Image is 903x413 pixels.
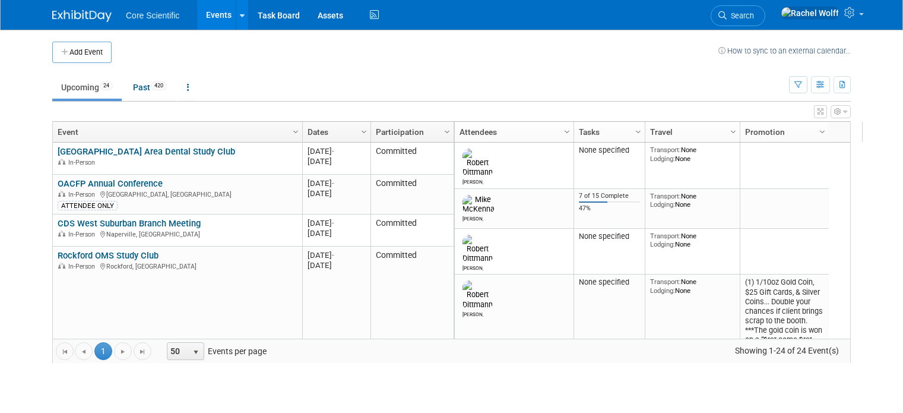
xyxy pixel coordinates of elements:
[462,280,493,309] img: Robert Dittmann
[370,175,454,215] td: Committed
[332,147,334,156] span: -
[370,247,454,398] td: Committed
[370,143,454,175] td: Committed
[358,122,371,140] a: Column Settings
[290,122,303,140] a: Column Settings
[68,159,99,166] span: In-Person
[711,5,765,26] a: Search
[579,232,641,241] div: None specified
[650,155,675,163] span: Lodging:
[58,250,159,261] a: Rockford OMS Study Club
[818,127,827,137] span: Column Settings
[376,122,446,142] a: Participation
[152,342,278,360] span: Events per page
[58,201,118,210] div: ATTENDEE ONLY
[52,42,112,63] button: Add Event
[633,127,643,137] span: Column Settings
[650,146,736,163] div: None None
[68,191,99,198] span: In-Person
[462,214,483,222] div: Mike McKenna
[332,251,334,260] span: -
[727,11,754,20] span: Search
[58,261,297,271] div: Rockford, [GEOGRAPHIC_DATA]
[579,146,641,155] div: None specified
[579,192,641,200] div: 7 of 15 Complete
[816,122,829,140] a: Column Settings
[462,177,483,185] div: Robert Dittmann
[60,347,69,357] span: Go to the first page
[724,342,850,359] span: Showing 1-24 of 24 Event(s)
[650,192,681,200] span: Transport:
[58,218,201,229] a: CDS West Suburban Branch Meeting
[58,191,65,197] img: In-Person Event
[462,263,483,271] div: Robert Dittmann
[781,7,839,20] img: Rachel Wolff
[308,260,365,270] div: [DATE]
[579,278,641,287] div: None specified
[58,146,235,157] a: [GEOGRAPHIC_DATA] Area Dental Study Club
[441,122,454,140] a: Column Settings
[728,127,738,137] span: Column Settings
[650,146,681,154] span: Transport:
[650,286,675,295] span: Lodging:
[191,348,201,357] span: select
[308,218,365,228] div: [DATE]
[462,235,493,263] img: Robert Dittmann
[727,122,740,140] a: Column Settings
[58,263,65,269] img: In-Person Event
[462,310,483,317] div: Robert Dittmann
[52,10,112,22] img: ExhibitDay
[100,81,113,90] span: 24
[308,188,365,198] div: [DATE]
[58,159,65,165] img: In-Person Event
[138,347,147,357] span: Go to the last page
[442,127,452,137] span: Column Settings
[79,347,88,357] span: Go to the previous page
[650,240,675,248] span: Lodging:
[308,250,365,260] div: [DATE]
[56,342,74,360] a: Go to the first page
[75,342,93,360] a: Go to the previous page
[632,122,645,140] a: Column Settings
[650,232,736,249] div: None None
[370,215,454,247] td: Committed
[308,146,365,156] div: [DATE]
[94,342,112,360] span: 1
[650,122,732,142] a: Travel
[332,179,334,188] span: -
[167,343,188,360] span: 50
[650,278,681,286] span: Transport:
[462,195,495,214] img: Mike McKenna
[151,81,167,90] span: 420
[58,122,294,142] a: Event
[460,122,566,142] a: Attendees
[308,178,365,188] div: [DATE]
[68,231,99,238] span: In-Person
[650,232,681,240] span: Transport:
[52,76,122,99] a: Upcoming24
[562,127,572,137] span: Column Settings
[126,11,179,20] span: Core Scientific
[718,46,851,55] a: How to sync to an external calendar...
[579,204,641,213] div: 47%
[308,228,365,238] div: [DATE]
[124,76,176,99] a: Past420
[68,263,99,270] span: In-Person
[745,122,821,142] a: Promotion
[308,156,365,166] div: [DATE]
[58,189,297,199] div: [GEOGRAPHIC_DATA], [GEOGRAPHIC_DATA]
[114,342,132,360] a: Go to the next page
[118,347,128,357] span: Go to the next page
[650,278,736,295] div: None None
[332,219,334,228] span: -
[58,229,297,239] div: Naperville, [GEOGRAPHIC_DATA]
[291,127,300,137] span: Column Settings
[308,122,363,142] a: Dates
[561,122,574,140] a: Column Settings
[134,342,151,360] a: Go to the last page
[650,200,675,209] span: Lodging:
[650,192,736,209] div: None None
[359,127,369,137] span: Column Settings
[58,178,163,189] a: OACFP Annual Conference
[462,149,493,177] img: Robert Dittmann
